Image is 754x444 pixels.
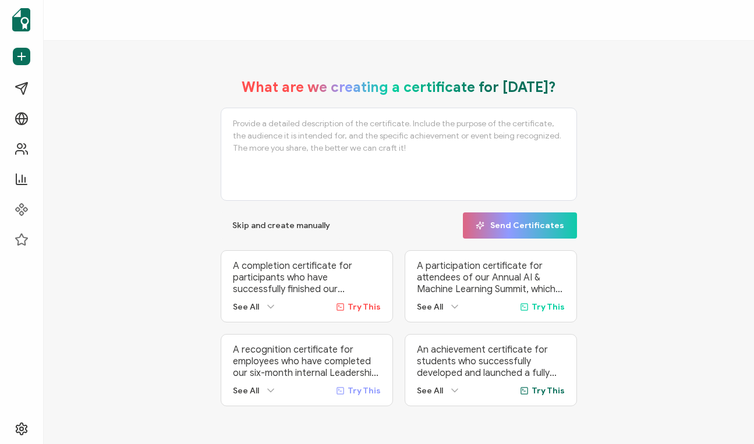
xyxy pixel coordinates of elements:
span: Try This [348,386,381,396]
span: Skip and create manually [232,222,330,230]
p: A recognition certificate for employees who have completed our six-month internal Leadership Deve... [233,344,381,379]
span: Try This [348,302,381,312]
span: See All [417,386,443,396]
p: An achievement certificate for students who successfully developed and launched a fully functiona... [417,344,565,379]
button: Skip and create manually [221,212,342,239]
span: Try This [532,302,565,312]
span: See All [233,302,259,312]
p: A participation certificate for attendees of our Annual AI & Machine Learning Summit, which broug... [417,260,565,295]
span: See All [233,386,259,396]
img: sertifier-logomark-colored.svg [12,8,30,31]
button: Send Certificates [463,212,577,239]
h1: What are we creating a certificate for [DATE]? [242,79,556,96]
p: A completion certificate for participants who have successfully finished our ‘Advanced Digital Ma... [233,260,381,295]
span: See All [417,302,443,312]
span: Send Certificates [476,221,564,230]
span: Try This [532,386,565,396]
